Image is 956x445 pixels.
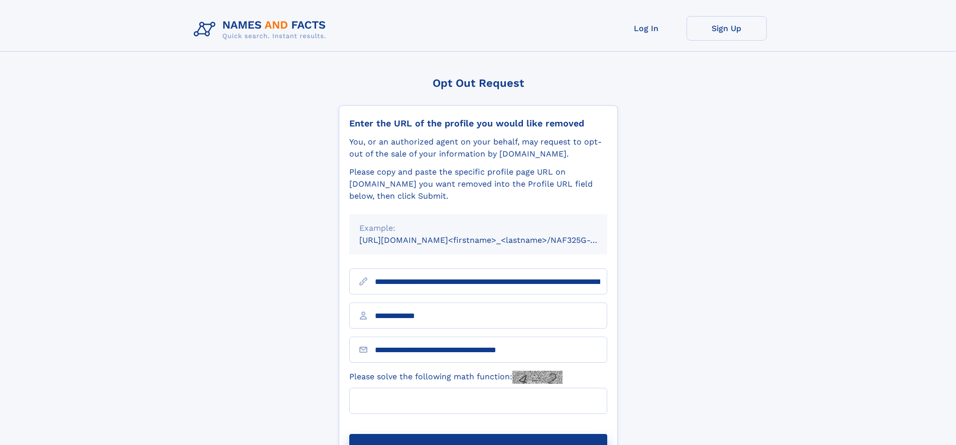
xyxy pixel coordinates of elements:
[349,118,607,129] div: Enter the URL of the profile you would like removed
[359,235,626,245] small: [URL][DOMAIN_NAME]<firstname>_<lastname>/NAF325G-xxxxxxxx
[606,16,687,41] a: Log In
[359,222,597,234] div: Example:
[349,136,607,160] div: You, or an authorized agent on your behalf, may request to opt-out of the sale of your informatio...
[339,77,618,89] div: Opt Out Request
[190,16,334,43] img: Logo Names and Facts
[687,16,767,41] a: Sign Up
[349,371,563,384] label: Please solve the following math function:
[349,166,607,202] div: Please copy and paste the specific profile page URL on [DOMAIN_NAME] you want removed into the Pr...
